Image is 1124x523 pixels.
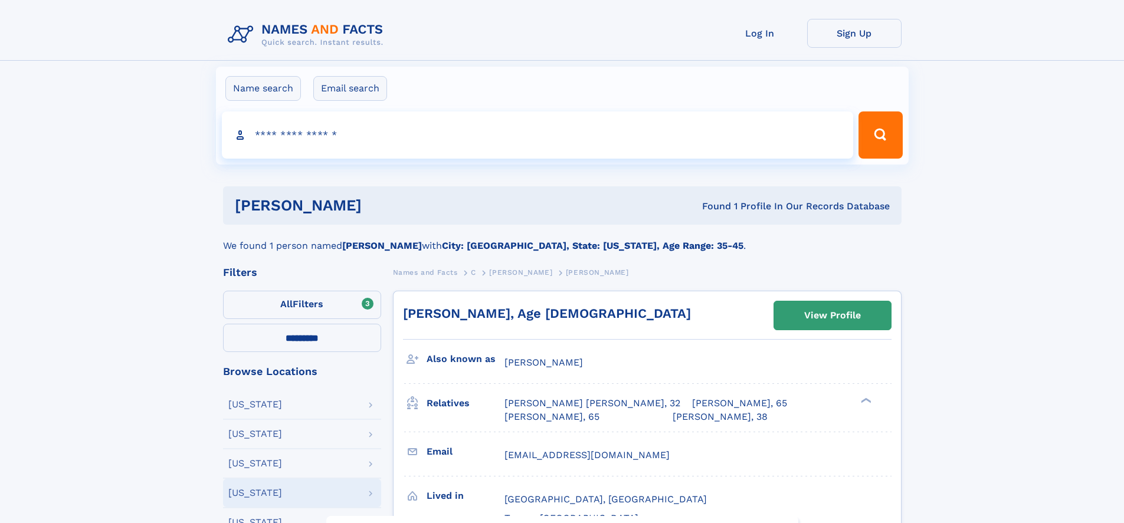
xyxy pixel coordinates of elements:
b: [PERSON_NAME] [342,240,422,251]
h3: Email [427,442,504,462]
div: We found 1 person named with . [223,225,902,253]
img: Logo Names and Facts [223,19,393,51]
span: [PERSON_NAME] [489,268,552,277]
h1: [PERSON_NAME] [235,198,532,213]
span: All [280,298,293,310]
span: [PERSON_NAME] [566,268,629,277]
input: search input [222,111,854,159]
label: Email search [313,76,387,101]
div: [US_STATE] [228,429,282,439]
span: [PERSON_NAME] [504,357,583,368]
label: Filters [223,291,381,319]
a: [PERSON_NAME], 65 [504,410,599,423]
b: City: [GEOGRAPHIC_DATA], State: [US_STATE], Age Range: 35-45 [442,240,743,251]
a: [PERSON_NAME] [489,265,552,279]
div: View Profile [804,302,861,329]
h3: Lived in [427,486,504,506]
div: ❯ [858,397,872,404]
span: [GEOGRAPHIC_DATA], [GEOGRAPHIC_DATA] [504,494,707,505]
button: Search Button [858,111,902,159]
div: Filters [223,267,381,278]
a: [PERSON_NAME], Age [DEMOGRAPHIC_DATA] [403,306,691,321]
a: [PERSON_NAME] [PERSON_NAME], 32 [504,397,680,410]
a: View Profile [774,301,891,330]
span: C [471,268,476,277]
div: [US_STATE] [228,400,282,409]
a: [PERSON_NAME], 65 [692,397,787,410]
h3: Relatives [427,393,504,413]
h3: Also known as [427,349,504,369]
label: Name search [225,76,301,101]
div: [US_STATE] [228,488,282,498]
div: [US_STATE] [228,459,282,468]
a: C [471,265,476,279]
div: Browse Locations [223,366,381,377]
div: Found 1 Profile In Our Records Database [532,200,890,213]
a: [PERSON_NAME], 38 [673,410,768,423]
a: Names and Facts [393,265,458,279]
a: Log In [713,19,807,48]
a: Sign Up [807,19,902,48]
span: [EMAIL_ADDRESS][DOMAIN_NAME] [504,449,670,460]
